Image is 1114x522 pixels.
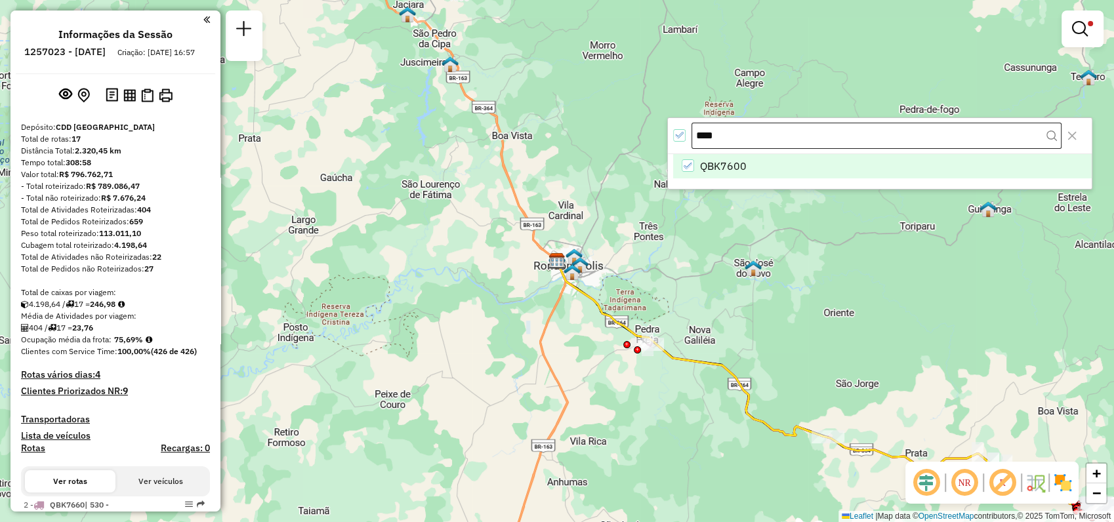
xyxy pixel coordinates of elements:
i: Total de rotas [48,324,56,332]
i: Meta Caixas/viagem: 220,71 Diferença: 26,27 [118,300,125,308]
strong: 22 [152,252,161,262]
h4: Transportadoras [21,414,210,425]
em: Opções [185,500,193,508]
button: Ver rotas [25,470,115,492]
strong: 246,98 [90,299,115,309]
a: Clique aqui para minimizar o painel [203,12,210,27]
ul: Option List [668,154,1092,179]
img: Warecloud Casa Jardim Monte Líbano [566,248,583,265]
strong: 2.320,45 km [75,146,121,155]
i: Total de rotas [66,300,74,308]
div: Total de Atividades Roteirizadas: [21,204,210,216]
h4: Rotas vários dias: [21,369,210,380]
h4: Clientes Priorizados NR: [21,386,210,397]
span: − [1092,485,1101,501]
strong: 659 [129,216,143,226]
span: Clientes com Service Time: [21,346,117,356]
div: Valor total: [21,169,210,180]
strong: 4.198,64 [114,240,147,250]
i: Cubagem total roteirizado [21,300,29,308]
div: Distância Total: [21,145,210,157]
span: Filtro Ativo [1088,21,1093,26]
img: 120 UDC Light Centro A [564,264,581,281]
div: Depósito: [21,121,210,133]
div: Total de caixas por viagem: [21,287,210,298]
button: Visualizar Romaneio [138,86,156,105]
img: Exibir/Ocultar setores [1052,472,1073,493]
h4: Informações da Sessão [58,28,173,41]
img: Fluxo de ruas [1025,472,1046,493]
strong: 4 [95,369,100,380]
div: All items selected [673,129,686,142]
span: Ocultar deslocamento [911,467,942,498]
i: Total de Atividades [21,324,29,332]
div: 4.198,64 / 17 = [21,298,210,310]
strong: 100,00% [117,346,151,356]
span: Ocultar NR [949,467,980,498]
img: CDD Rondonópolis [548,252,566,270]
div: Média de Atividades por viagem: [21,310,210,322]
strong: 9 [123,385,128,397]
span: | [875,512,877,521]
span: QBK7600 [700,158,747,174]
div: Total de Atividades não Roteirizadas: [21,251,210,263]
button: Ver veículos [115,470,206,492]
div: Map data © contributors,© 2025 TomTom, Microsoft [838,511,1114,522]
img: JUSCIMEIRA [442,56,459,73]
a: Exibir filtros [1067,16,1098,42]
div: Cubagem total roteirizado: [21,239,210,251]
strong: 113.011,10 [99,228,141,238]
img: PA - Jaciara [399,6,416,23]
h4: Lista de veículos [21,430,210,441]
h6: 1257023 - [DATE] [24,46,106,58]
em: Média calculada utilizando a maior ocupação (%Peso ou %Cubagem) de cada rota da sessão. Rotas cro... [146,336,152,344]
button: Centralizar mapa no depósito ou ponto de apoio [75,85,93,106]
div: 404 / 17 = [21,322,210,334]
strong: R$ 796.762,71 [59,169,113,179]
button: Close [1062,125,1083,146]
strong: 17 [72,134,81,144]
div: - Total não roteirizado: [21,192,210,204]
strong: (426 de 426) [151,346,197,356]
span: + [1092,465,1101,481]
strong: 23,76 [72,323,93,332]
strong: 308:58 [66,157,91,167]
a: Zoom out [1086,483,1106,503]
div: - Total roteirizado: [21,180,210,192]
strong: CDD [GEOGRAPHIC_DATA] [56,122,155,132]
button: Imprimir Rotas [156,86,175,105]
div: Criação: [DATE] 16:57 [112,47,200,58]
em: Rota exportada [197,500,205,508]
strong: 27 [144,264,154,273]
a: OpenStreetMap [918,512,974,521]
span: Exibir rótulo [987,467,1018,498]
img: SÃO JOSÉ DO POVO [745,260,762,277]
button: Visualizar relatório de Roteirização [121,86,138,104]
span: QBK7660 [50,500,85,510]
a: Rotas [21,443,45,454]
h4: Recargas: 0 [161,443,210,454]
div: Total de rotas: [21,133,210,145]
div: Total de Pedidos Roteirizados: [21,216,210,228]
strong: R$ 7.676,24 [101,193,146,203]
img: TESOURO [1080,69,1097,86]
div: Total de Pedidos não Roteirizados: [21,263,210,275]
span: Ocupação média da frota: [21,334,112,344]
div: Tempo total: [21,157,210,169]
strong: 75,69% [114,334,143,344]
strong: R$ 789.086,47 [86,181,140,191]
button: Logs desbloquear sessão [103,85,121,106]
a: Zoom in [1086,464,1106,483]
div: Peso total roteirizado: [21,228,210,239]
a: Leaflet [842,512,873,521]
button: Exibir sessão original [56,85,75,106]
li: QBK7600 [673,154,1092,179]
a: Nova sessão e pesquisa [231,16,257,45]
img: GUIRATINGA [980,201,997,218]
strong: 404 [137,205,151,214]
img: WCL Vila Cardoso [571,256,588,273]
